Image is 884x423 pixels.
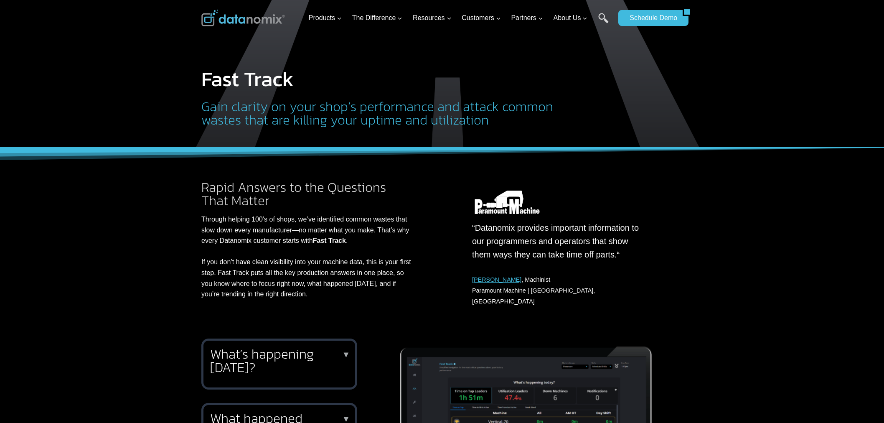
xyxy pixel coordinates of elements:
[618,10,683,26] a: Schedule Demo
[413,13,451,23] span: Resources
[313,237,346,244] strong: Fast Track
[201,69,567,89] h1: Fast Track
[554,13,588,23] span: About Us
[352,13,403,23] span: The Difference
[309,13,342,23] span: Products
[201,214,415,300] p: Through helping 100’s of shops, we’ve identified common wastes that slow down every manufacturer—...
[511,13,543,23] span: Partners
[598,13,609,32] a: Search
[201,181,415,207] h2: Rapid Answers to the Questions That Matter
[472,276,521,283] a: [PERSON_NAME]
[472,275,639,307] p: Paramount Machine | [GEOGRAPHIC_DATA], [GEOGRAPHIC_DATA]
[469,191,546,214] img: Datanomix Customer - Paramount Machine
[201,100,567,127] h2: Gain clarity on your shop’s performance and attack common wastes that are killing your uptime and...
[210,347,345,374] h2: What’s happening [DATE]?
[462,13,500,23] span: Customers
[305,5,615,32] nav: Primary Navigation
[472,221,639,261] p: “Datanomix provides important information to our programmers and operators that show them ways th...
[201,10,285,26] img: Datanomix
[342,352,351,357] p: ▼
[472,276,550,283] span: , Machinist
[342,416,351,422] p: ▼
